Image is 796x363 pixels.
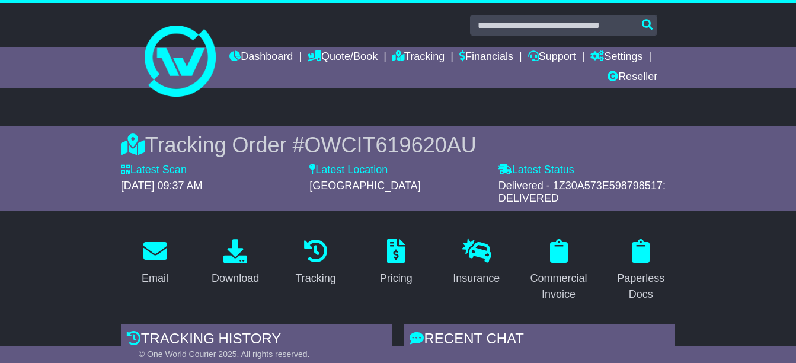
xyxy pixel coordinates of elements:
[229,47,293,68] a: Dashboard
[372,235,420,291] a: Pricing
[139,349,310,359] span: © One World Courier 2025. All rights reserved.
[204,235,267,291] a: Download
[528,47,576,68] a: Support
[453,270,500,286] div: Insurance
[607,235,676,307] a: Paperless Docs
[309,180,420,192] span: [GEOGRAPHIC_DATA]
[305,133,477,157] span: OWCIT619620AU
[498,164,574,177] label: Latest Status
[296,270,336,286] div: Tracking
[121,164,187,177] label: Latest Scan
[498,180,666,205] span: Delivered - 1Z30A573E598798517: DELIVERED
[142,270,168,286] div: Email
[134,235,176,291] a: Email
[212,270,259,286] div: Download
[121,324,392,356] div: Tracking history
[309,164,388,177] label: Latest Location
[590,47,642,68] a: Settings
[121,132,675,158] div: Tracking Order #
[380,270,413,286] div: Pricing
[459,47,513,68] a: Financials
[308,47,378,68] a: Quote/Book
[445,235,507,291] a: Insurance
[523,235,595,307] a: Commercial Invoice
[404,324,675,356] div: RECENT CHAT
[615,270,668,302] div: Paperless Docs
[392,47,445,68] a: Tracking
[608,68,657,88] a: Reseller
[288,235,344,291] a: Tracking
[121,180,203,192] span: [DATE] 09:37 AM
[530,270,587,302] div: Commercial Invoice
